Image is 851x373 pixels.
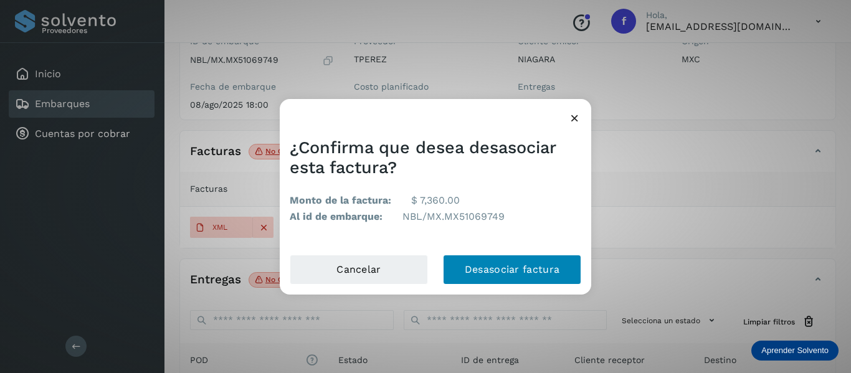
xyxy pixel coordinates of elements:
[411,192,460,209] p: $ 7,360.00
[443,255,581,285] button: Desasociar factura
[402,209,505,225] p: NBL/MX.MX51069749
[290,192,391,209] b: Monto de la factura:
[290,255,428,285] button: Cancelar
[761,346,829,356] p: Aprender Solvento
[290,209,383,225] b: Al id de embarque:
[290,138,556,177] span: ¿Confirma que desea desasociar esta factura?
[751,341,839,361] div: Aprender Solvento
